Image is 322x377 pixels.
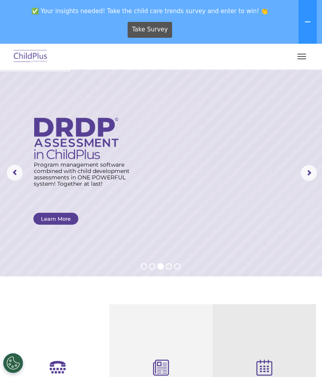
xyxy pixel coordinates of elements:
img: DRDP Assessment in ChildPlus [34,118,118,159]
span: ✅ Your insights needed! Take the child care trends survey and enter to win! 👏 [3,3,297,19]
a: Take Survey [128,22,173,38]
rs-layer: Program management software combined with child development assessments in ONE POWERFUL system! T... [34,161,137,187]
button: Cookies Settings [3,353,23,373]
a: Learn More [33,213,78,225]
span: Take Survey [132,23,168,37]
img: ChildPlus by Procare Solutions [12,47,49,66]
